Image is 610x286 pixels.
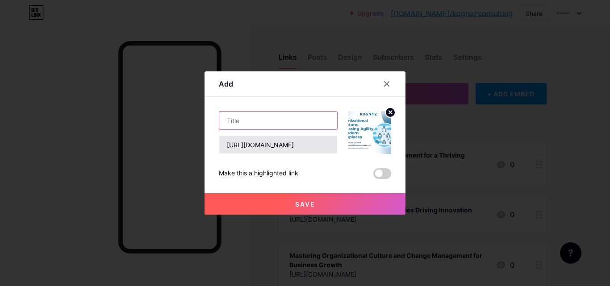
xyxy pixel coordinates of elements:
[219,112,337,129] input: Title
[219,168,298,179] div: Make this a highlighted link
[219,79,233,89] div: Add
[348,111,391,154] img: link_thumbnail
[295,200,315,208] span: Save
[219,136,337,153] input: URL
[205,193,405,215] button: Save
